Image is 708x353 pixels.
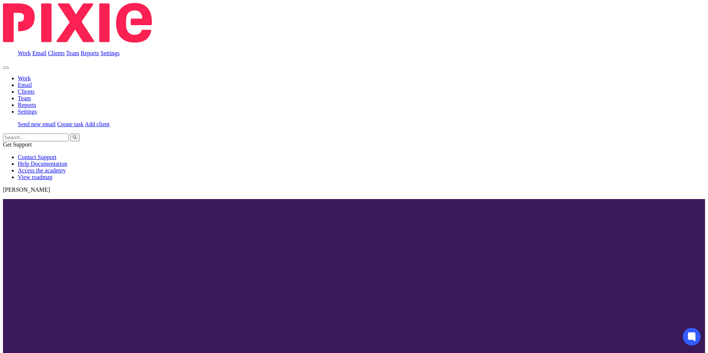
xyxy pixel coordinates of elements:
[3,134,69,141] input: Search
[81,50,99,56] a: Reports
[18,75,31,81] a: Work
[85,121,110,127] a: Add client
[18,174,53,180] a: View roadmap
[18,88,34,95] a: Clients
[18,154,56,160] a: Contact Support
[57,121,84,127] a: Create task
[3,3,152,43] img: Pixie
[3,186,705,193] p: [PERSON_NAME]
[18,50,31,56] a: Work
[70,134,80,141] button: Search
[48,50,64,56] a: Clients
[18,95,31,101] a: Team
[18,121,56,127] a: Send new email
[18,108,37,115] a: Settings
[3,141,32,148] span: Get Support
[18,161,67,167] a: Help Documentation
[66,50,79,56] a: Team
[18,102,36,108] a: Reports
[18,167,66,174] a: Access the academy
[18,82,32,88] a: Email
[32,50,46,56] a: Email
[101,50,120,56] a: Settings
